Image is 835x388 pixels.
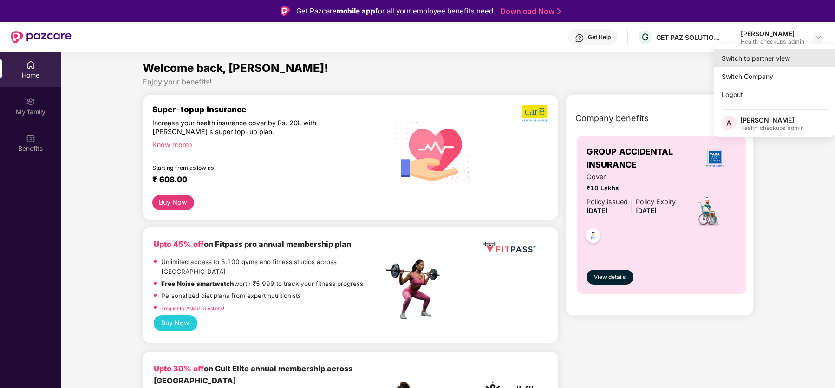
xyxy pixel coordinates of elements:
img: svg+xml;base64,PHN2ZyB3aWR0aD0iMjAiIGhlaWdodD0iMjAiIHZpZXdCb3g9IjAgMCAyMCAyMCIgZmlsbD0ibm9uZSIgeG... [26,97,35,106]
img: svg+xml;base64,PHN2ZyBpZD0iSGVscC0zMngzMiIgeG1sbnM9Imh0dHA6Ly93d3cudzMub3JnLzIwMDAvc3ZnIiB3aWR0aD... [575,33,584,43]
img: svg+xml;base64,PHN2ZyBpZD0iSG9tZSIgeG1sbnM9Imh0dHA6Ly93d3cudzMub3JnLzIwMDAvc3ZnIiB3aWR0aD0iMjAiIG... [26,60,35,70]
span: right [189,142,194,148]
div: Get Help [588,33,611,41]
img: Stroke [557,6,561,16]
strong: Free Noise smartwatch [161,280,234,287]
img: icon [692,195,724,227]
img: fpp.png [383,257,448,322]
div: Policy Expiry [636,197,676,207]
img: Logo [281,6,290,16]
div: Health_checkups_admin [741,38,804,45]
b: Upto 30% off [154,364,204,373]
span: Company benefits [575,112,649,125]
span: ₹10 Lakhs [587,183,676,193]
b: on Fitpass pro annual membership plan [154,239,351,249]
img: b5dec4f62d2307b9de63beb79f102df3.png [522,104,548,122]
div: Logout [714,85,835,103]
strong: mobile app [337,6,375,15]
span: Welcome back, [PERSON_NAME]! [143,61,328,75]
div: Starting from as low as [152,164,344,171]
div: Policy issued [587,197,628,207]
div: [PERSON_NAME] [741,29,804,38]
span: G [642,32,649,43]
p: Unlimited access to 8,100 gyms and fitness studios across [GEOGRAPHIC_DATA] [161,257,384,277]
div: Switch to partner view [714,49,835,67]
div: [PERSON_NAME] [740,116,804,124]
a: Frequently Asked Questions! [161,305,224,311]
div: GET PAZ SOLUTIONS PRIVATE LIMTED [656,33,721,42]
span: [DATE] [587,207,607,214]
span: View details [594,273,626,282]
b: on Cult Elite annual membership across [GEOGRAPHIC_DATA] [154,364,352,385]
img: svg+xml;base64,PHN2ZyBpZD0iRHJvcGRvd24tMzJ4MzIiIHhtbG5zPSJodHRwOi8vd3d3LnczLm9yZy8yMDAwL3N2ZyIgd2... [815,33,822,41]
div: Health_checkups_admin [740,124,804,132]
span: [DATE] [636,207,657,214]
a: Download Now [500,6,558,16]
img: New Pazcare Logo [11,31,72,43]
img: svg+xml;base64,PHN2ZyBpZD0iQmVuZWZpdHMiIHhtbG5zPSJodHRwOi8vd3d3LnczLm9yZy8yMDAwL3N2ZyIgd2lkdGg9Ij... [26,134,35,143]
div: ₹ 608.00 [152,175,374,186]
div: Get Pazcare for all your employee benefits need [296,6,493,17]
img: insurerLogo [702,146,727,171]
img: svg+xml;base64,PHN2ZyB4bWxucz0iaHR0cDovL3d3dy53My5vcmcvMjAwMC9zdmciIHdpZHRoPSI0OC45NDMiIGhlaWdodD... [582,226,605,248]
div: Enjoy your benefits! [143,77,754,87]
img: svg+xml;base64,PHN2ZyB4bWxucz0iaHR0cDovL3d3dy53My5vcmcvMjAwMC9zdmciIHhtbG5zOnhsaW5rPSJodHRwOi8vd3... [389,104,477,194]
b: Upto 45% off [154,239,204,249]
p: Personalized diet plans from expert nutritionists [161,291,301,301]
button: Buy Now [154,315,197,331]
img: fppp.png [482,239,537,256]
div: Switch Company [714,67,835,85]
span: Cover [587,172,676,182]
div: Increase your health insurance cover by Rs. 20L with [PERSON_NAME]’s super top-up plan. [152,118,343,136]
span: GROUP ACCIDENTAL INSURANCE [587,145,692,172]
div: Know more [152,140,378,147]
span: A [727,117,732,129]
button: View details [587,270,633,285]
p: worth ₹5,999 to track your fitness progress [161,279,363,289]
div: Super-topup Insurance [152,104,384,114]
button: Buy Now [152,195,194,210]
